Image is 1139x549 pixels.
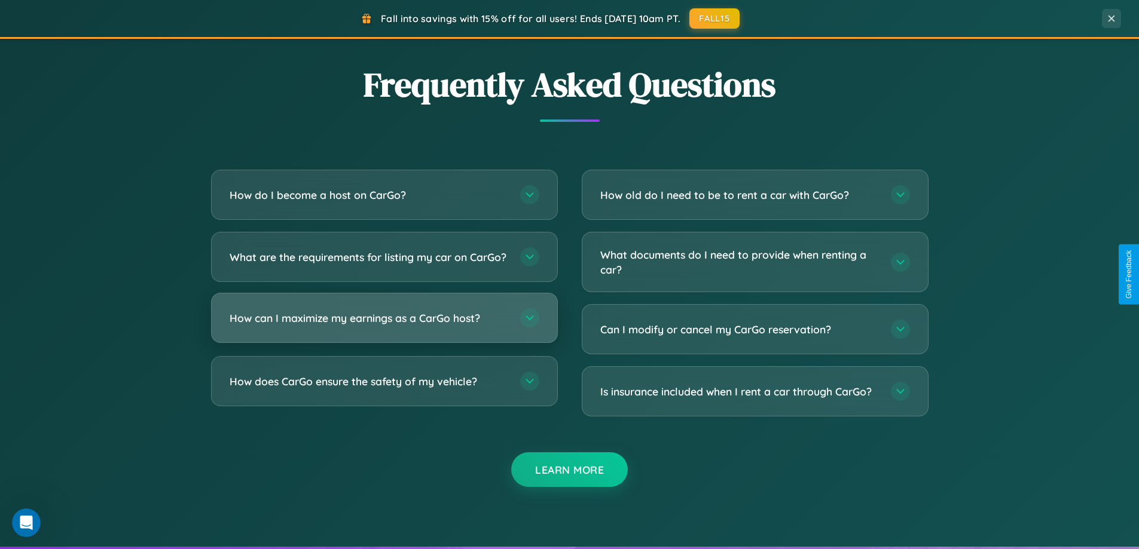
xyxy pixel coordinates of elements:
[211,62,929,108] h2: Frequently Asked Questions
[600,384,879,399] h3: Is insurance included when I rent a car through CarGo?
[230,311,508,326] h3: How can I maximize my earnings as a CarGo host?
[230,250,508,265] h3: What are the requirements for listing my car on CarGo?
[600,188,879,203] h3: How old do I need to be to rent a car with CarGo?
[600,247,879,277] h3: What documents do I need to provide when renting a car?
[230,188,508,203] h3: How do I become a host on CarGo?
[600,322,879,337] h3: Can I modify or cancel my CarGo reservation?
[230,374,508,389] h3: How does CarGo ensure the safety of my vehicle?
[689,8,740,29] button: FALL15
[12,508,41,537] iframe: Intercom live chat
[511,452,628,487] button: Learn More
[1125,250,1133,299] div: Give Feedback
[381,13,680,24] span: Fall into savings with 15% off for all users! Ends [DATE] 10am PT.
